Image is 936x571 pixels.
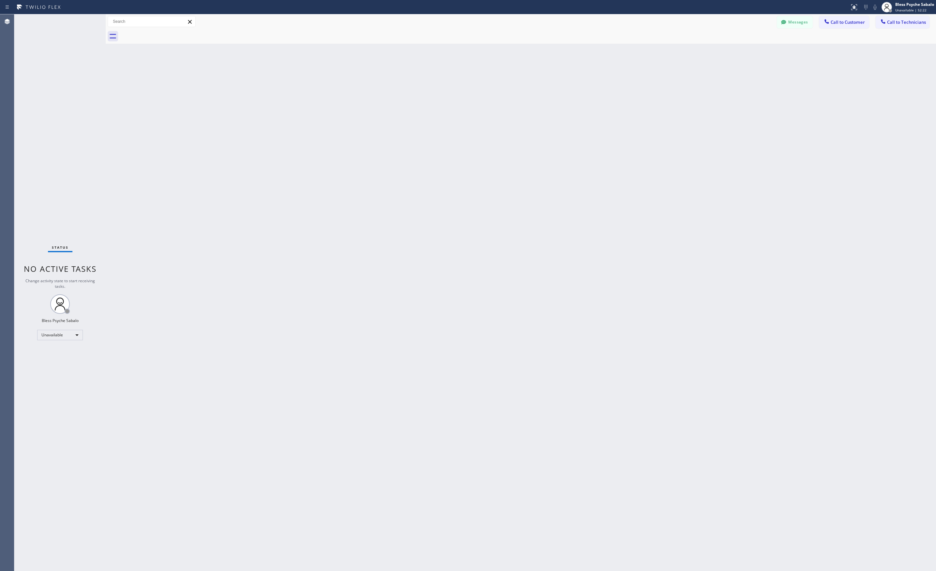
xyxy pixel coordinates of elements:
[42,318,79,323] div: Bless Psyche Sabalo
[819,16,869,28] button: Call to Customer
[831,19,865,25] span: Call to Customer
[37,330,83,340] div: Unavailable
[870,3,880,12] button: Mute
[777,16,813,28] button: Messages
[876,16,929,28] button: Call to Technicians
[895,2,934,7] div: Bless Psyche Sabalo
[24,263,97,274] span: No active tasks
[52,245,69,250] span: Status
[887,19,926,25] span: Call to Technicians
[895,8,927,12] span: Unavailable | 52:22
[25,278,95,289] span: Change activity state to start receiving tasks.
[108,16,195,27] input: Search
